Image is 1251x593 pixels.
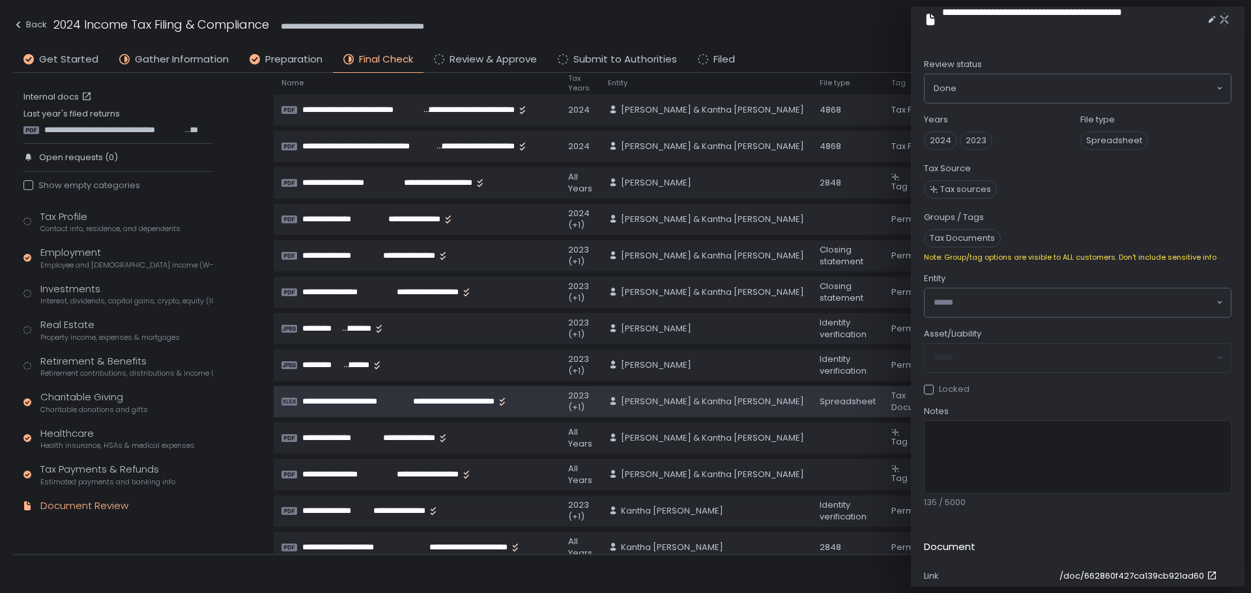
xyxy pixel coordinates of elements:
div: Real Estate [40,318,180,342]
span: Contact info, residence, and dependents [40,224,180,234]
div: Charitable Giving [40,390,148,415]
span: Estimated payments and banking info [40,477,175,487]
span: [PERSON_NAME] & Kantha [PERSON_NAME] [621,104,804,116]
span: [PERSON_NAME] & Kantha [PERSON_NAME] [621,286,804,298]
span: Tag [891,180,908,193]
span: [PERSON_NAME] & Kantha [PERSON_NAME] [621,141,804,152]
span: Get Started [39,52,98,67]
label: Tax Source [924,163,971,174]
label: Groups / Tags [924,212,984,223]
span: [PERSON_NAME] [621,359,691,371]
span: Health insurance, HSAs & medical expenses [40,441,195,450]
label: Years [924,114,948,126]
span: [PERSON_NAME] [621,177,691,189]
span: Tag [891,435,908,448]
span: Property income, expenses & mortgages [40,333,180,342]
span: Spreadsheet [1080,131,1148,150]
div: Search for option [925,74,1231,103]
span: Entity [608,78,627,88]
div: 135 / 5000 [924,497,1231,508]
span: Interest, dividends, capital gains, crypto, equity (1099s, K-1s) [40,296,213,306]
span: Gather Information [135,52,229,67]
span: Employee and [DEMOGRAPHIC_DATA] income (W-2s) [40,260,213,270]
div: Retirement & Benefits [40,354,213,379]
span: Open requests (0) [39,152,118,163]
span: [PERSON_NAME] & Kantha [PERSON_NAME] [621,214,804,225]
div: Link [924,570,1054,582]
span: Entity [924,273,945,284]
div: Last year's filed returns [23,108,213,135]
div: Healthcare [40,426,195,451]
span: File type [820,78,850,88]
span: Kantha [PERSON_NAME] [621,542,723,553]
h2: Document [924,540,975,555]
span: [PERSON_NAME] & Kantha [PERSON_NAME] [621,250,804,262]
a: /doc/662860f427ca139cb921ad60 [1059,570,1220,582]
span: Submit to Authorities [573,52,677,67]
span: Preparation [265,52,323,67]
span: Tag [891,472,908,484]
span: [PERSON_NAME] [621,323,691,335]
span: Final Check [359,52,413,67]
div: Tax Payments & Refunds [40,462,175,487]
div: Back [13,17,47,33]
span: Kantha [PERSON_NAME] [621,505,723,517]
span: Name [281,78,304,88]
input: Search for option [934,296,1215,309]
span: 2023 [960,131,992,150]
span: 2024 [924,131,957,150]
span: Retirement contributions, distributions & income (1099-R, 5498) [40,368,213,378]
button: Back [13,16,47,37]
h1: 2024 Income Tax Filing & Compliance [53,16,269,33]
span: [PERSON_NAME] & Kantha [PERSON_NAME] [621,432,804,444]
span: Review status [924,59,982,70]
a: Internal docs [23,91,94,103]
label: File type [1080,114,1115,126]
span: Tax Documents [924,229,1001,247]
div: Employment [40,245,213,270]
div: Tax Profile [40,210,180,234]
span: [PERSON_NAME] & Kantha [PERSON_NAME] [621,469,804,480]
span: Tag [891,78,906,88]
div: Note: Group/tag options are visible to ALL customers. Don't include sensitive info [924,253,1231,262]
span: Filed [713,52,735,67]
span: Done [934,82,956,95]
span: Charitable donations and gifts [40,405,148,415]
div: Search for option [925,288,1231,317]
span: Tax Years [568,74,592,93]
div: Investments [40,282,213,307]
div: Document Review [40,499,128,514]
input: Search for option [956,82,1215,95]
span: Notes [924,406,949,417]
span: Asset/Liability [924,328,981,340]
span: [PERSON_NAME] & Kantha [PERSON_NAME] [621,396,804,407]
span: Tax sources [940,184,991,195]
span: Review & Approve [450,52,537,67]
